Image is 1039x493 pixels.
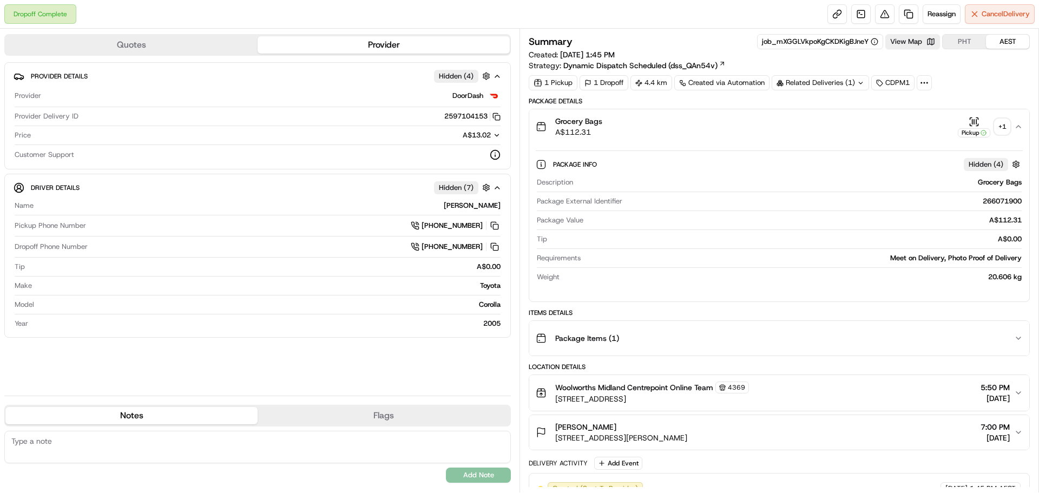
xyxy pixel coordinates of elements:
[560,50,615,60] span: [DATE] 1:45 PM
[965,4,1035,24] button: CancelDelivery
[15,111,78,121] span: Provider Delivery ID
[958,116,990,137] button: Pickup
[969,160,1003,169] span: Hidden ( 4 )
[529,375,1029,411] button: Woolworths Midland Centrepoint Online Team4369[STREET_ADDRESS]5:50 PM[DATE]
[986,35,1029,49] button: AEST
[762,37,878,47] button: job_mXGGLVkpoKgCKDKigBJneY
[630,75,672,90] div: 4.4 km
[15,130,31,140] span: Price
[585,253,1022,263] div: Meet on Delivery, Photo Proof of Delivery
[439,183,474,193] span: Hidden ( 7 )
[964,157,1023,171] button: Hidden (4)
[555,382,713,393] span: Woolworths Midland Centrepoint Online Team
[553,160,599,169] span: Package Info
[434,69,493,83] button: Hidden (4)
[529,109,1029,144] button: Grocery BagsA$112.31Pickup+1
[981,422,1010,432] span: 7:00 PM
[38,201,501,211] div: [PERSON_NAME]
[555,127,602,137] span: A$112.31
[15,242,88,252] span: Dropoff Phone Number
[529,60,726,71] div: Strategy:
[537,272,560,282] span: Weight
[588,215,1022,225] div: A$112.31
[29,262,501,272] div: A$0.00
[982,9,1030,19] span: Cancel Delivery
[529,321,1029,356] button: Package Items (1)
[555,116,602,127] span: Grocery Bags
[674,75,770,90] a: Created via Automation
[15,221,86,231] span: Pickup Phone Number
[529,49,615,60] span: Created:
[411,220,501,232] a: [PHONE_NUMBER]
[537,196,622,206] span: Package External Identifier
[772,75,869,90] div: Related Deliveries (1)
[434,181,493,194] button: Hidden (7)
[958,128,990,137] div: Pickup
[923,4,961,24] button: Reassign
[452,91,483,101] span: DoorDash
[38,300,501,310] div: Corolla
[15,201,34,211] span: Name
[537,178,573,187] span: Description
[36,281,501,291] div: Toyota
[555,422,616,432] span: [PERSON_NAME]
[529,37,573,47] h3: Summary
[981,393,1010,404] span: [DATE]
[14,67,502,85] button: Provider DetailsHidden (4)
[529,75,577,90] div: 1 Pickup
[32,319,501,328] div: 2005
[958,116,1010,137] button: Pickup+1
[943,35,986,49] button: PHT
[995,119,1010,134] div: + 1
[31,183,80,192] span: Driver Details
[529,97,1030,106] div: Package Details
[405,130,501,140] button: A$13.02
[5,36,258,54] button: Quotes
[15,319,28,328] span: Year
[555,432,687,443] span: [STREET_ADDRESS][PERSON_NAME]
[529,363,1030,371] div: Location Details
[551,234,1022,244] div: A$0.00
[15,281,32,291] span: Make
[258,36,510,54] button: Provider
[529,459,588,468] div: Delivery Activity
[577,178,1022,187] div: Grocery Bags
[463,130,491,140] span: A$13.02
[728,383,745,392] span: 4369
[981,432,1010,443] span: [DATE]
[555,333,619,344] span: Package Items ( 1 )
[422,242,483,252] span: [PHONE_NUMBER]
[537,253,581,263] span: Requirements
[5,407,258,424] button: Notes
[627,196,1022,206] div: 266071900
[580,75,628,90] div: 1 Dropoff
[564,272,1022,282] div: 20.606 kg
[563,60,718,71] span: Dynamic Dispatch Scheduled (dss_QAn54v)
[15,150,74,160] span: Customer Support
[529,415,1029,450] button: [PERSON_NAME][STREET_ADDRESS][PERSON_NAME]7:00 PM[DATE]
[928,9,956,19] span: Reassign
[594,457,642,470] button: Add Event
[422,221,483,231] span: [PHONE_NUMBER]
[15,300,34,310] span: Model
[444,111,501,121] button: 2597104153
[537,215,583,225] span: Package Value
[871,75,915,90] div: CDPM1
[411,241,501,253] a: [PHONE_NUMBER]
[537,234,547,244] span: Tip
[488,89,501,102] img: doordash_logo_v2.png
[14,179,502,196] button: Driver DetailsHidden (7)
[529,144,1029,301] div: Grocery BagsA$112.31Pickup+1
[15,262,25,272] span: Tip
[439,71,474,81] span: Hidden ( 4 )
[258,407,510,424] button: Flags
[529,308,1030,317] div: Items Details
[563,60,726,71] a: Dynamic Dispatch Scheduled (dss_QAn54v)
[555,393,749,404] span: [STREET_ADDRESS]
[981,382,1010,393] span: 5:50 PM
[885,34,940,49] button: View Map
